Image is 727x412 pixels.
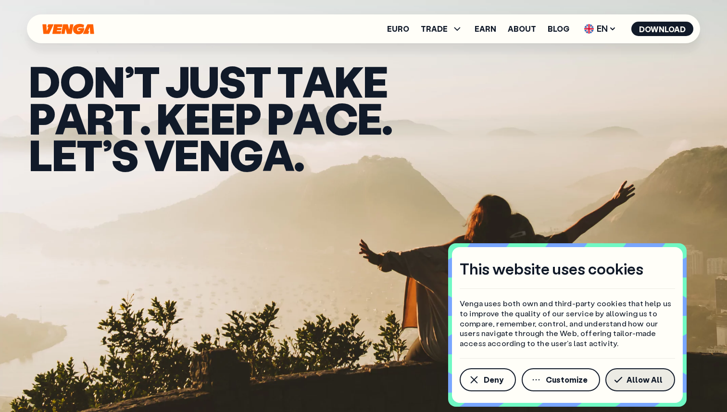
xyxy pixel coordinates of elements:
span: t [76,136,102,173]
span: EN [581,21,620,37]
img: flag-uk [584,24,594,34]
h4: This website uses cookies [460,259,643,279]
span: Deny [484,376,503,384]
span: g [229,136,263,173]
span: k [334,62,363,100]
button: Download [631,22,693,36]
span: e [363,62,388,100]
span: D [29,62,60,100]
span: K [156,100,185,137]
span: t [245,62,271,100]
span: Allow All [627,376,663,384]
span: p [267,100,293,137]
span: e [52,136,76,173]
span: a [55,100,86,137]
span: Customize [546,376,588,384]
span: u [189,62,218,100]
svg: Home [41,24,95,35]
span: L [29,136,52,173]
span: . [382,100,392,137]
a: Euro [387,25,409,33]
span: N [94,62,124,100]
span: t [114,100,140,137]
span: TRADE [421,23,463,35]
span: n [199,136,229,173]
a: Earn [475,25,496,33]
span: p [235,100,261,137]
span: t [277,62,302,100]
span: s [219,62,245,100]
span: O [60,62,94,100]
span: a [263,136,294,173]
span: j [165,62,189,100]
span: ’ [125,62,134,100]
span: e [174,136,199,173]
a: About [508,25,536,33]
span: s [112,136,138,173]
span: . [294,136,304,173]
span: e [210,100,235,137]
span: c [325,100,357,137]
span: a [302,62,334,100]
p: Venga uses both own and third-party cookies that help us to improve the quality of our service by... [460,299,675,349]
span: . [140,100,150,137]
button: Customize [522,368,600,391]
button: Allow All [605,368,675,391]
span: p [29,100,55,137]
span: r [86,100,114,137]
a: Blog [548,25,569,33]
button: Deny [460,368,516,391]
span: e [185,100,210,137]
span: v [144,136,174,173]
span: t [134,62,159,100]
span: e [357,100,382,137]
span: a [293,100,324,137]
span: TRADE [421,25,448,33]
span: ’ [102,136,112,173]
